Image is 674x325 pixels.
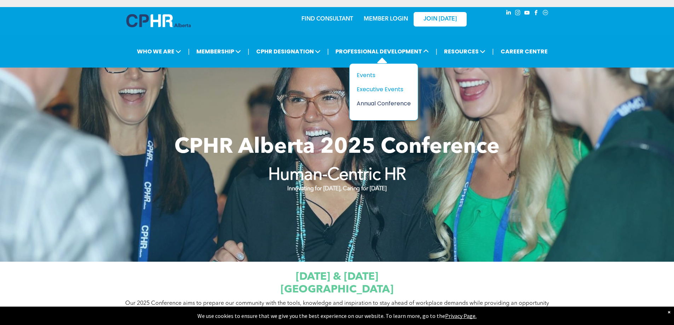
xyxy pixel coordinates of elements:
a: Events [357,71,411,80]
img: A blue and white logo for cp alberta [126,14,191,27]
strong: Innovating for [DATE], Caring for [DATE] [287,186,386,192]
a: Annual Conference [357,99,411,108]
div: Events [357,71,405,80]
li: | [188,44,190,59]
li: | [436,44,437,59]
div: Executive Events [357,85,405,94]
a: Social network [542,9,549,18]
a: JOIN [DATE] [414,12,467,27]
a: facebook [532,9,540,18]
a: CAREER CENTRE [499,45,550,58]
span: PROFESSIONAL DEVELOPMENT [333,45,431,58]
a: Privacy Page. [445,312,477,319]
span: [DATE] & [DATE] [296,272,378,282]
a: FIND CONSULTANT [301,16,353,22]
li: | [492,44,494,59]
strong: Human-Centric HR [268,167,406,184]
span: MEMBERSHIP [194,45,243,58]
span: CPHR Alberta 2025 Conference [174,137,500,158]
a: youtube [523,9,531,18]
a: MEMBER LOGIN [364,16,408,22]
span: Our 2025 Conference aims to prepare our community with the tools, knowledge and inspiration to st... [125,301,549,320]
span: WHO WE ARE [135,45,183,58]
span: JOIN [DATE] [424,16,457,23]
span: CPHR DESIGNATION [254,45,323,58]
span: RESOURCES [442,45,488,58]
div: Dismiss notification [668,308,670,315]
a: Executive Events [357,85,411,94]
a: linkedin [505,9,513,18]
div: Annual Conference [357,99,405,108]
a: instagram [514,9,522,18]
li: | [248,44,249,59]
span: [GEOGRAPHIC_DATA] [281,284,393,295]
li: | [327,44,329,59]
